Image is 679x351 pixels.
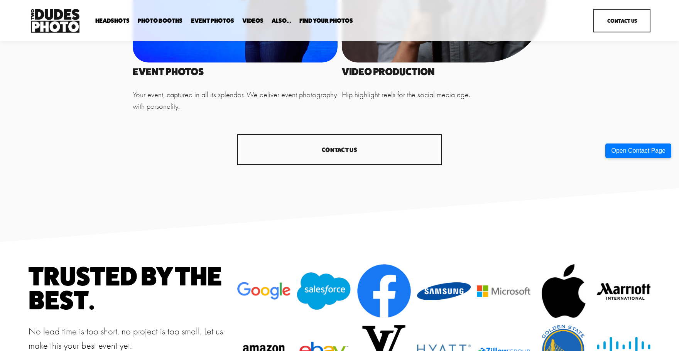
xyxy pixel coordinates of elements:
p: Your event, captured in all its splendor. We deliver event photography with personality. [133,89,337,113]
img: Two Dudes Photo | Headshots, Portraits &amp; Photo Booths [29,7,82,35]
img: Salesforce.com_logo.svg.png [297,272,351,310]
span: Photo Booths [138,18,182,24]
a: Videos [242,17,263,25]
h4: VIDEO PRODUCTION [342,67,546,77]
p: Hip highlight reels for the social media age. [342,89,546,101]
img: MAR_BIG-385de746.png [597,283,650,300]
img: Google_2015_logo.png [237,282,291,300]
a: Event Photos [191,17,234,25]
h4: EVENT PHOTOS [133,67,337,77]
img: Facebook_Logo_(2019).png [357,264,411,318]
img: logo_apple.jpg [542,264,585,318]
img: Samsung_Logo.png [417,282,471,300]
a: folder dropdown [299,17,353,25]
span: Find Your Photos [299,18,353,24]
a: folder dropdown [95,17,130,25]
button: Open Contact Page [605,143,671,158]
a: CONTACT US [237,134,442,165]
img: logo_Microsoft.jpg [477,285,530,297]
span: Also... [272,18,291,24]
a: folder dropdown [138,17,182,25]
span: Headshots [95,18,130,24]
a: Contact Us [593,9,650,33]
a: folder dropdown [272,17,291,25]
h1: Trusted by the best. [29,264,233,312]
